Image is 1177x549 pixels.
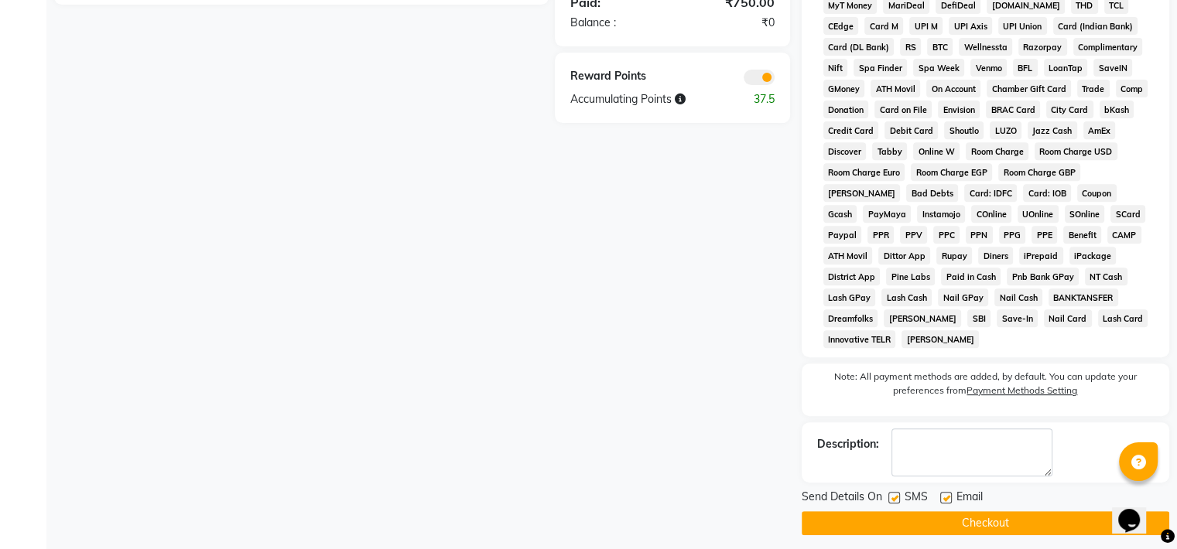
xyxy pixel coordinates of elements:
[871,80,920,97] span: ATH Movil
[1019,247,1063,264] span: iPrepaid
[964,184,1017,202] span: Card: IDFC
[823,38,895,56] span: Card (DL Bank)
[1007,268,1079,285] span: Pnb Bank GPay
[823,142,867,160] span: Discover
[1077,80,1110,97] span: Trade
[823,101,869,118] span: Donation
[884,309,961,327] span: [PERSON_NAME]
[823,80,865,97] span: GMoney
[1110,205,1145,223] span: SCard
[823,247,873,264] span: ATH Movil
[817,370,1154,404] label: Note: All payment methods are added, by default. You can update your preferences from
[905,489,928,508] span: SMS
[823,309,878,327] span: Dreamfolks
[1063,226,1101,244] span: Benefit
[997,309,1038,327] span: Save-In
[823,17,859,35] span: CEdge
[927,38,953,56] span: BTC
[971,205,1011,223] span: COnline
[966,226,993,244] span: PPN
[1069,247,1117,264] span: iPackage
[1023,184,1071,202] span: Card: IOB
[917,205,965,223] span: Instamojo
[823,330,896,348] span: Innovative TELR
[823,205,857,223] span: Gcash
[944,121,984,139] span: Shoutlo
[863,205,911,223] span: PayMaya
[933,226,960,244] span: PPC
[998,163,1080,181] span: Room Charge GBP
[823,121,879,139] span: Credit Card
[1083,121,1116,139] span: AmEx
[823,59,848,77] span: Nift
[874,101,932,118] span: Card on File
[1112,487,1162,534] iframe: chat widget
[967,309,991,327] span: SBI
[854,59,907,77] span: Spa Finder
[872,142,907,160] span: Tabby
[886,268,935,285] span: Pine Labs
[823,184,901,202] span: [PERSON_NAME]
[559,15,672,31] div: Balance :
[1035,142,1117,160] span: Room Charge USD
[864,17,903,35] span: Card M
[823,163,905,181] span: Room Charge Euro
[959,38,1012,56] span: Wellnessta
[913,142,960,160] span: Online W
[1018,205,1059,223] span: UOnline
[938,288,988,306] span: Nail GPay
[909,17,943,35] span: UPI M
[1065,205,1105,223] span: SOnline
[881,288,932,306] span: Lash Cash
[913,59,964,77] span: Spa Week
[900,226,927,244] span: PPV
[978,247,1013,264] span: Diners
[1049,288,1118,306] span: BANKTANSFER
[986,101,1040,118] span: BRAC Card
[1032,226,1057,244] span: PPE
[1073,38,1143,56] span: Complimentary
[1046,101,1093,118] span: City Card
[911,163,992,181] span: Room Charge EGP
[990,121,1021,139] span: LUZO
[902,330,979,348] span: [PERSON_NAME]
[926,80,980,97] span: On Account
[1098,309,1148,327] span: Lash Card
[998,17,1047,35] span: UPI Union
[994,288,1042,306] span: Nail Cash
[900,38,921,56] span: RS
[823,226,862,244] span: Paypal
[966,142,1028,160] span: Room Charge
[1044,309,1092,327] span: Nail Card
[1116,80,1148,97] span: Comp
[878,247,930,264] span: Dittor App
[884,121,938,139] span: Debit Card
[999,226,1026,244] span: PPG
[941,268,1001,285] span: Paid in Cash
[672,15,786,31] div: ₹0
[823,268,881,285] span: District App
[559,68,672,85] div: Reward Points
[949,17,992,35] span: UPI Axis
[936,247,972,264] span: Rupay
[802,511,1169,535] button: Checkout
[1028,121,1077,139] span: Jazz Cash
[802,489,882,508] span: Send Details On
[970,59,1007,77] span: Venmo
[729,91,785,107] div: 37.5
[987,80,1071,97] span: Chamber Gift Card
[1053,17,1138,35] span: Card (Indian Bank)
[1077,184,1117,202] span: Coupon
[559,91,729,107] div: Accumulating Points
[1018,38,1067,56] span: Razorpay
[956,489,983,508] span: Email
[1085,268,1127,285] span: NT Cash
[823,288,876,306] span: Lash GPay
[967,384,1077,397] label: Payment Methods Setting
[1044,59,1088,77] span: LoanTap
[1100,101,1134,118] span: bKash
[1093,59,1132,77] span: SaveIN
[867,226,894,244] span: PPR
[817,436,879,452] div: Description:
[938,101,980,118] span: Envision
